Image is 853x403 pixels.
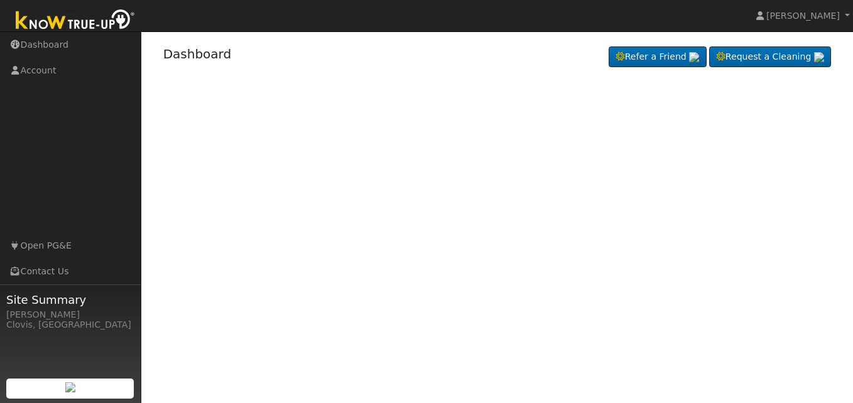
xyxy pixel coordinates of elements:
[609,46,707,68] a: Refer a Friend
[814,52,824,62] img: retrieve
[6,291,134,308] span: Site Summary
[65,382,75,392] img: retrieve
[709,46,831,68] a: Request a Cleaning
[6,308,134,321] div: [PERSON_NAME]
[6,318,134,331] div: Clovis, [GEOGRAPHIC_DATA]
[9,7,141,35] img: Know True-Up
[766,11,840,21] span: [PERSON_NAME]
[689,52,699,62] img: retrieve
[163,46,232,62] a: Dashboard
